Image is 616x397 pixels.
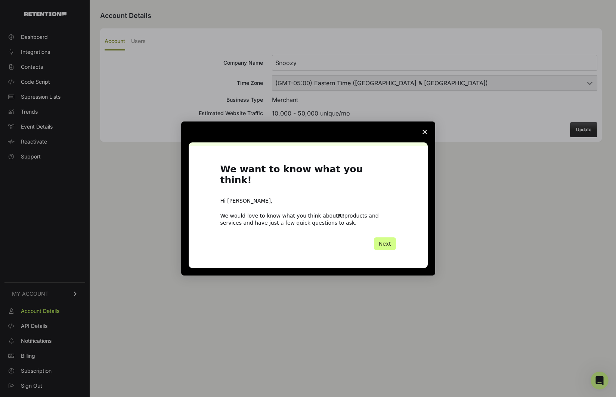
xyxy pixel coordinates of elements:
div: Hi [PERSON_NAME], [220,197,396,205]
b: R! [338,213,344,219]
div: We would love to know what you think about products and services and have just a few quick questi... [220,212,396,226]
h1: We want to know what you think! [220,164,396,190]
span: Close survey [414,121,435,142]
button: Next [374,237,396,250]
